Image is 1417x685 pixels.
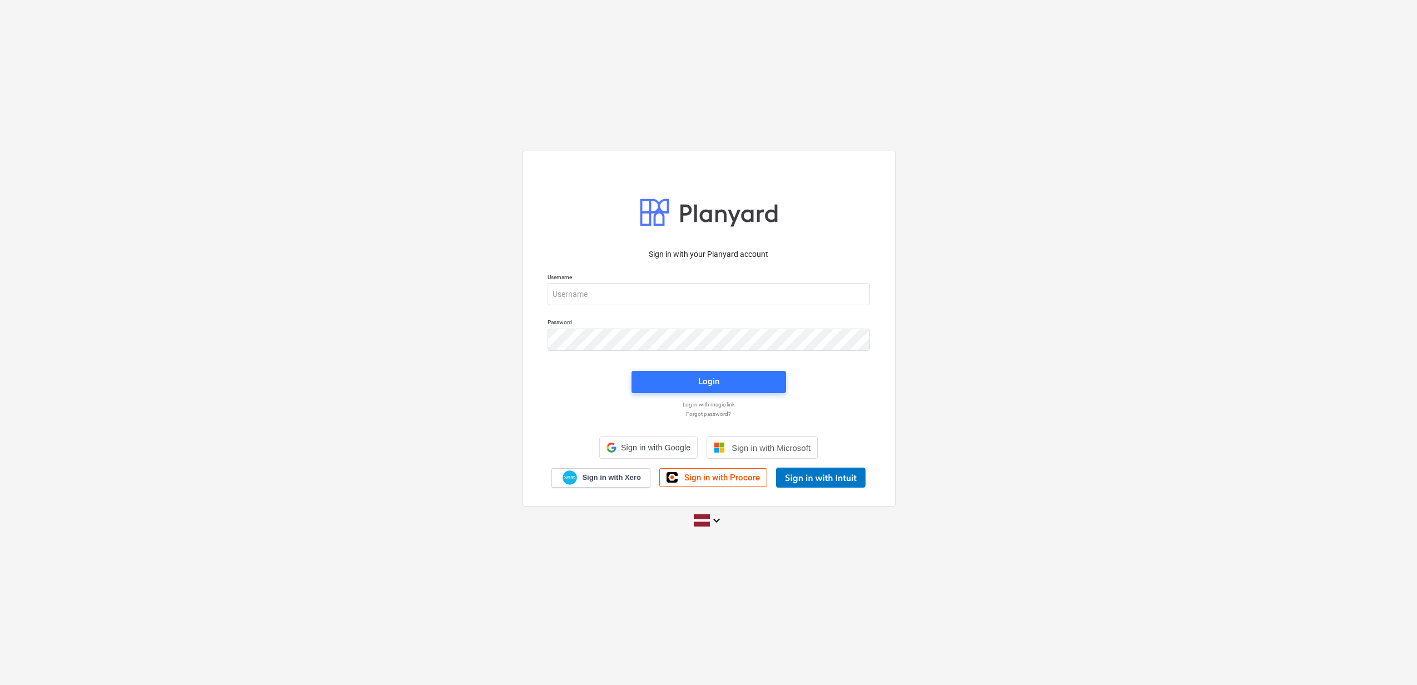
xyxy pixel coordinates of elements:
a: Log in with magic link [542,401,876,408]
span: Sign in with Microsoft [732,443,811,453]
button: Login [632,371,786,393]
i: keyboard_arrow_down [710,514,723,527]
img: Microsoft logo [714,442,725,453]
a: Sign in with Xero [551,468,650,488]
input: Username [548,283,870,305]
p: Password [548,319,870,328]
a: Sign in with Procore [659,468,767,487]
p: Sign in with your Planyard account [548,249,870,260]
div: Sign in with Google [599,436,698,459]
span: Sign in with Procore [684,473,760,483]
span: Sign in with Xero [582,473,640,483]
img: Xero logo [563,470,577,485]
div: Login [698,374,719,389]
a: Forgot password? [542,410,876,418]
span: Sign in with Google [621,443,690,452]
p: Username [548,274,870,283]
